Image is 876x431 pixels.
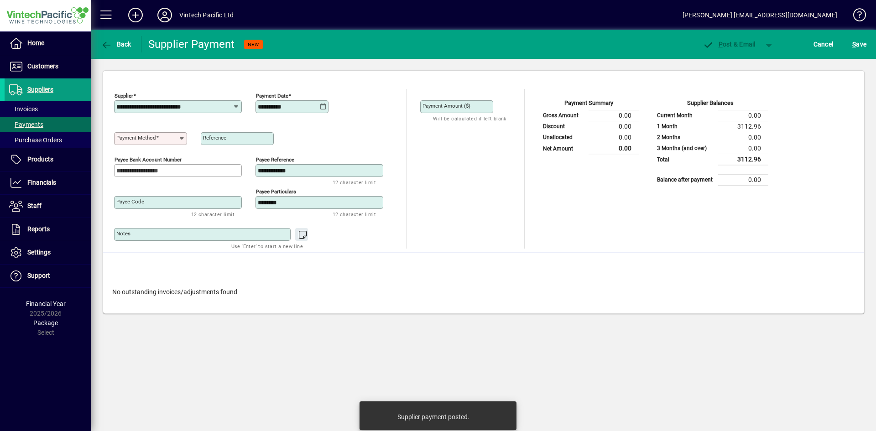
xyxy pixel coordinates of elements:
[652,154,718,165] td: Total
[846,2,865,31] a: Knowledge Base
[852,41,856,48] span: S
[538,89,639,155] app-page-summary-card: Payment Summary
[718,110,768,121] td: 0.00
[116,230,130,237] mat-label: Notes
[256,93,288,99] mat-label: Payment Date
[248,42,259,47] span: NEW
[813,37,834,52] span: Cancel
[5,55,91,78] a: Customers
[422,103,470,109] mat-label: Payment Amount ($)
[203,135,226,141] mat-label: Reference
[538,110,589,121] td: Gross Amount
[99,36,134,52] button: Back
[538,132,589,143] td: Unallocated
[116,198,144,205] mat-label: Payee Code
[115,156,182,163] mat-label: Payee Bank Account Number
[116,135,156,141] mat-label: Payment method
[150,7,179,23] button: Profile
[850,36,869,52] button: Save
[333,209,376,219] mat-hint: 12 character limit
[718,143,768,154] td: 0.00
[589,121,639,132] td: 0.00
[5,101,91,117] a: Invoices
[148,37,235,52] div: Supplier Payment
[5,132,91,148] a: Purchase Orders
[652,121,718,132] td: 1 Month
[9,105,38,113] span: Invoices
[397,412,469,421] div: Supplier payment posted.
[256,188,296,195] mat-label: Payee Particulars
[5,148,91,171] a: Products
[683,8,837,22] div: [PERSON_NAME] [EMAIL_ADDRESS][DOMAIN_NAME]
[191,209,235,219] mat-hint: 12 character limit
[652,132,718,143] td: 2 Months
[333,177,376,187] mat-hint: 12 character limit
[433,113,506,124] mat-hint: Will be calculated if left blank
[5,117,91,132] a: Payments
[652,89,768,186] app-page-summary-card: Supplier Balances
[91,36,141,52] app-page-header-button: Back
[179,8,234,22] div: Vintech Pacific Ltd
[27,225,50,233] span: Reports
[5,171,91,194] a: Financials
[27,202,42,209] span: Staff
[9,136,62,144] span: Purchase Orders
[101,41,131,48] span: Back
[589,110,639,121] td: 0.00
[5,218,91,241] a: Reports
[811,36,836,52] button: Cancel
[589,132,639,143] td: 0.00
[27,62,58,70] span: Customers
[231,241,303,251] mat-hint: Use 'Enter' to start a new line
[652,110,718,121] td: Current Month
[27,86,53,93] span: Suppliers
[538,143,589,154] td: Net Amount
[652,99,768,110] div: Supplier Balances
[718,174,768,185] td: 0.00
[27,249,51,256] span: Settings
[27,272,50,279] span: Support
[9,121,43,128] span: Payments
[256,156,294,163] mat-label: Payee Reference
[27,39,44,47] span: Home
[26,300,66,307] span: Financial Year
[852,37,866,52] span: ave
[33,319,58,327] span: Package
[719,41,723,48] span: P
[703,41,756,48] span: ost & Email
[652,174,718,185] td: Balance after payment
[538,99,639,110] div: Payment Summary
[5,241,91,264] a: Settings
[718,154,768,165] td: 3112.96
[5,265,91,287] a: Support
[27,179,56,186] span: Financials
[5,195,91,218] a: Staff
[718,132,768,143] td: 0.00
[718,121,768,132] td: 3112.96
[5,32,91,55] a: Home
[538,121,589,132] td: Discount
[121,7,150,23] button: Add
[103,278,864,306] div: No outstanding invoices/adjustments found
[27,156,53,163] span: Products
[698,36,760,52] button: Post & Email
[652,143,718,154] td: 3 Months (and over)
[589,143,639,154] td: 0.00
[115,93,133,99] mat-label: Supplier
